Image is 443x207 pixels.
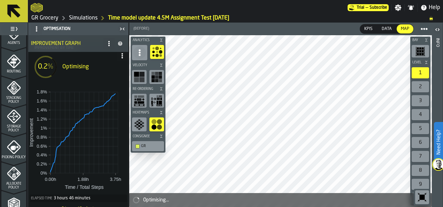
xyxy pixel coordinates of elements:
text: 0.8% [37,135,47,140]
span: % [48,63,53,70]
div: button-toolbar-undefined [414,189,430,206]
div: 7 [412,151,429,162]
span: Trial [357,5,364,10]
div: button-toolbar-undefined [148,116,165,133]
div: Info [435,37,440,205]
div: 8 [412,165,429,176]
div: 2 [412,81,429,92]
div: button-toolbar-undefined [410,108,430,122]
a: link-to-/wh/i/e451d98b-95f6-4604-91ff-c80219f9c36d/simulations/262575b4-2da2-4726-9fea-9ff58a1bfdc8 [108,14,229,22]
div: button-toolbar-undefined [410,191,430,205]
div: 6 [412,137,429,148]
span: Agents [1,41,26,45]
text: 0% [40,171,47,176]
label: button-toggle-Open [433,24,442,37]
span: Level [411,61,423,64]
div: button-toolbar-undefined [131,92,148,109]
text: 1.2% [37,117,47,122]
label: button-toggle-Settings [392,4,404,11]
svg: Reset zoom and position [417,192,428,203]
span: Help [429,3,440,12]
text: 0.00h [45,177,56,182]
span: Bay [411,38,423,42]
div: button-toolbar-undefined [149,44,165,62]
text: 1% [40,126,47,131]
div: 3 hours 46 minutes [54,196,91,201]
div: button-toolbar-undefined [410,80,430,94]
label: button-toggle-Notifications [405,4,417,11]
text: 0.2% [37,162,47,167]
div: button-toolbar-undefined [148,69,165,85]
svg: show consignee [151,119,162,130]
span: 0.2 [38,63,48,70]
text: Time / Total Steps [65,184,103,190]
div: Total time elapsed since optimization started [30,194,127,202]
span: Subscribe [370,5,387,10]
svg: show zones [134,119,145,130]
div: 3 [412,95,429,106]
li: menu Storage Policy [1,105,26,133]
a: link-to-/wh/i/e451d98b-95f6-4604-91ff-c80219f9c36d [69,14,98,22]
span: Stacking Policy [1,96,26,104]
div: button-toolbar-undefined [131,116,148,133]
button: button- [410,37,430,44]
text: 1.8% [37,90,47,95]
text: 1.88h [78,177,89,182]
div: button-toolbar-undefined [410,149,430,163]
button: button- [131,109,165,116]
div: button-toolbar-undefined [410,66,430,80]
span: (Before) [133,26,149,31]
a: link-to-/wh/i/e451d98b-95f6-4604-91ff-c80219f9c36d [31,14,59,22]
span: Consignee [131,135,158,138]
div: button-toolbar-undefined [410,44,430,59]
span: Re-Ordering [131,87,158,91]
div: thumb [360,24,377,33]
div: Optimising [62,63,111,71]
label: button-switch-multi-Map [396,24,414,34]
label: button-switch-multi-KPIs [360,24,377,34]
div: button-toolbar-undefined [148,92,165,109]
li: menu Stacking Policy [1,76,26,104]
div: Menu Subscription [348,4,389,11]
button: button- [131,37,165,44]
span: Data [380,26,393,32]
text: 0.4% [37,153,47,158]
div: 4 [412,109,429,120]
span: Routing [1,70,26,74]
a: logo-header [131,192,170,206]
div: 9 [412,179,429,190]
header: Info [432,23,443,207]
label: button-switch-multi-Data [377,24,396,34]
svg: show Visits heatmap [151,71,162,83]
svg: show ABC heatmap [134,71,145,83]
svg: show triggered reorders heatmap [134,95,145,106]
text: 3.75h [110,177,122,182]
button: button- [131,62,165,69]
label: Need Help? [435,123,442,162]
a: logo-header [31,1,43,14]
span: Picking Policy [1,155,26,159]
nav: Breadcrumb [31,14,440,22]
button: button- [410,59,430,66]
a: link-to-/wh/i/e451d98b-95f6-4604-91ff-c80219f9c36d/pricing/ [348,4,389,11]
div: GR [133,143,163,150]
text: 1.6% [37,99,47,104]
span: Allocate Policy [1,182,26,190]
span: — [366,5,368,10]
label: button-toggle-Toggle Full Menu [1,24,26,34]
svg: show applied reorders heatmap [151,95,162,106]
div: alert-Optimising... [129,193,432,207]
span: KPIs [363,26,374,32]
div: button-toolbar-undefined [410,136,430,149]
button: button- [131,133,165,140]
div: 5 [412,123,429,134]
div: Improvement Graph [31,41,103,46]
span: Storage Policy [1,125,26,132]
div: button-toolbar-undefined [410,163,430,177]
text: 1.4% [37,108,47,113]
span: Analytics [131,38,158,42]
li: menu Picking Policy [1,133,26,161]
div: GR [141,144,162,148]
li: menu Agents [1,19,26,47]
label: Elapsed Time [31,197,52,200]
